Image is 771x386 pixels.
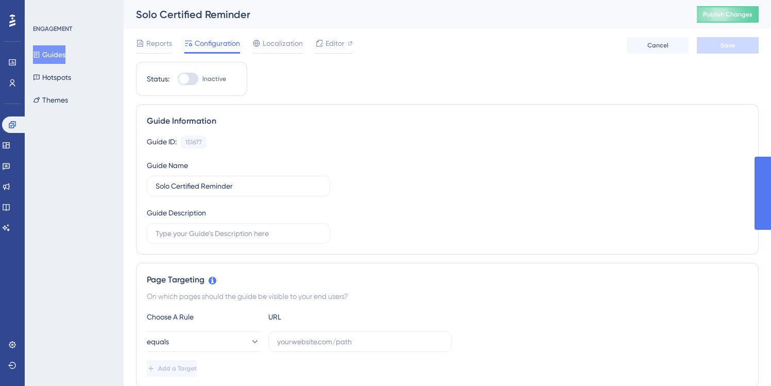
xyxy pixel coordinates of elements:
[703,10,752,19] span: Publish Changes
[33,68,71,87] button: Hotspots
[647,41,669,49] span: Cancel
[268,311,382,323] div: URL
[147,290,748,303] div: On which pages should the guide be visible to your end users?
[202,75,226,83] span: Inactive
[697,6,759,23] button: Publish Changes
[147,136,177,149] div: Guide ID:
[147,159,188,172] div: Guide Name
[146,37,172,49] span: Reports
[147,207,206,219] div: Guide Description
[263,37,303,49] span: Localization
[33,45,65,64] button: Guides
[136,7,671,22] div: Solo Certified Reminder
[147,73,169,85] div: Status:
[277,336,443,347] input: yourwebsite.com/path
[147,115,748,127] div: Guide Information
[147,335,169,348] span: equals
[728,345,759,376] iframe: UserGuiding AI Assistant Launcher
[147,274,748,286] div: Page Targeting
[156,228,321,239] input: Type your Guide’s Description here
[721,41,735,49] span: Save
[158,364,197,373] span: Add a Target
[697,37,759,54] button: Save
[147,311,260,323] div: Choose A Rule
[156,180,321,192] input: Type your Guide’s Name here
[147,331,260,352] button: equals
[33,25,72,33] div: ENGAGEMENT
[195,37,240,49] span: Configuration
[185,138,202,146] div: 151677
[147,360,197,377] button: Add a Target
[325,37,345,49] span: Editor
[627,37,689,54] button: Cancel
[33,91,68,109] button: Themes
